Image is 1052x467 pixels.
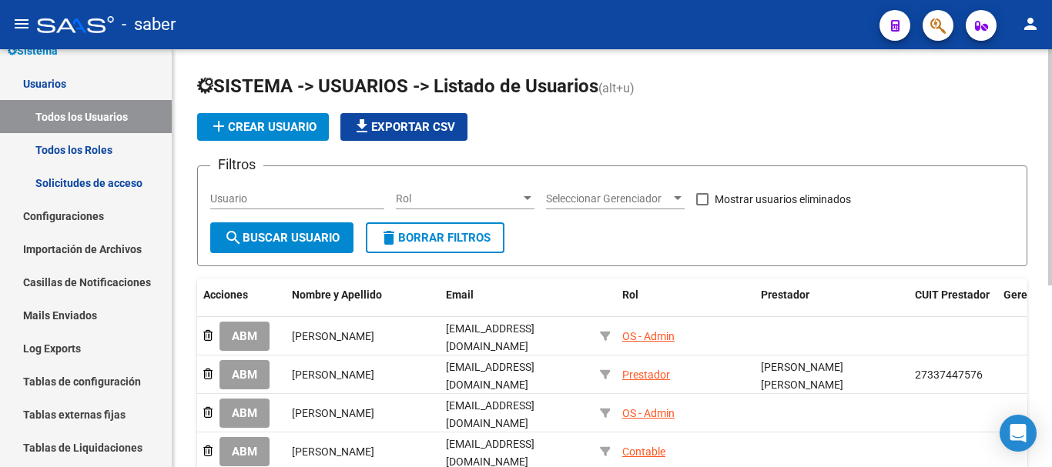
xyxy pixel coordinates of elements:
[122,8,176,42] span: - saber
[210,154,263,175] h3: Filtros
[232,369,257,382] span: ABM
[616,279,755,329] datatable-header-cell: Rol
[292,445,374,458] span: [PERSON_NAME]
[915,369,983,381] span: 27337447576
[353,117,371,135] mat-icon: file_download
[292,407,374,419] span: [PERSON_NAME]
[203,289,248,301] span: Acciones
[292,369,374,381] span: [PERSON_NAME]
[761,289,809,301] span: Prestador
[8,42,58,59] span: Sistema
[1021,15,1040,33] mat-icon: person
[197,113,329,141] button: Crear Usuario
[219,322,270,350] button: ABM
[224,228,243,247] mat-icon: search
[598,81,635,95] span: (alt+u)
[622,289,638,301] span: Rol
[232,330,257,344] span: ABM
[396,192,521,205] span: Rol
[446,322,534,352] span: [EMAIL_ADDRESS][DOMAIN_NAME]
[446,361,534,391] span: [EMAIL_ADDRESS][DOMAIN_NAME]
[715,190,851,208] span: Mostrar usuarios eliminados
[546,192,671,205] span: Seleccionar Gerenciador
[440,279,594,329] datatable-header-cell: Email
[755,279,909,329] datatable-header-cell: Prestador
[224,231,340,245] span: Buscar Usuario
[219,437,270,465] button: ABM
[622,443,665,461] div: Contable
[197,75,598,97] span: SISTEMA -> USUARIOS -> Listado de Usuarios
[292,330,374,342] span: [PERSON_NAME]
[219,399,270,427] button: ABM
[12,15,31,33] mat-icon: menu
[209,117,228,135] mat-icon: add
[219,360,270,389] button: ABM
[292,289,382,301] span: Nombre y Apellido
[380,231,491,245] span: Borrar Filtros
[622,328,675,345] div: OS - Admin
[909,279,997,329] datatable-header-cell: CUIT Prestador
[446,289,474,301] span: Email
[380,228,398,247] mat-icon: delete
[761,361,843,391] span: [PERSON_NAME] [PERSON_NAME]
[446,399,534,429] span: [EMAIL_ADDRESS][DOMAIN_NAME]
[915,289,990,301] span: CUIT Prestador
[340,113,467,141] button: Exportar CSV
[622,405,675,422] div: OS - Admin
[286,279,440,329] datatable-header-cell: Nombre y Apellido
[210,222,353,253] button: Buscar Usuario
[209,120,317,134] span: Crear Usuario
[366,222,504,253] button: Borrar Filtros
[197,279,286,329] datatable-header-cell: Acciones
[232,407,257,421] span: ABM
[353,120,455,134] span: Exportar CSV
[622,366,670,384] div: Prestador
[232,445,257,459] span: ABM
[1000,415,1037,452] div: Open Intercom Messenger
